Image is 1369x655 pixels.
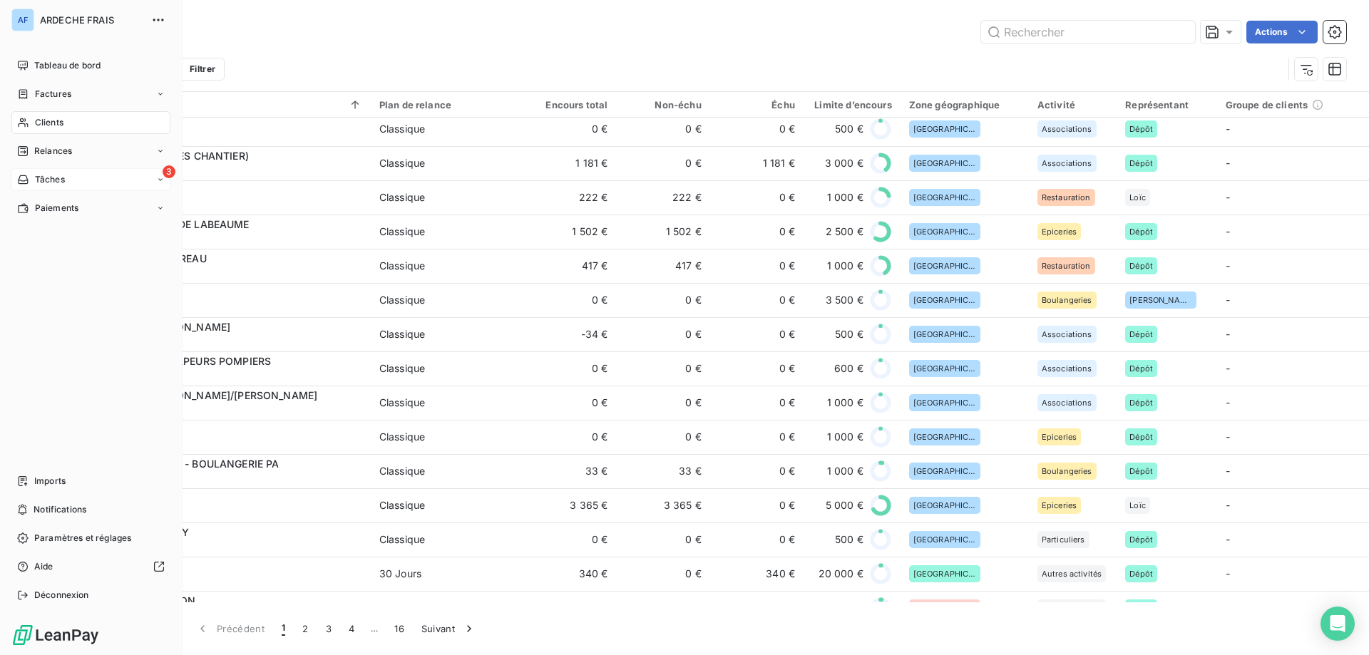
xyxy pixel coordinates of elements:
td: 0 € [616,522,709,557]
button: Actions [1246,21,1318,43]
span: 2 500 € [826,225,863,239]
button: 3 [317,614,340,644]
div: Classique [379,532,425,547]
div: Classique [379,361,425,376]
a: 3Tâches [11,168,170,191]
span: 1 000 € [827,396,863,410]
span: Dépôt [1129,330,1153,339]
div: 30 Jours [379,601,421,615]
span: - [1226,123,1230,135]
span: - [1226,533,1230,545]
span: Notifications [34,503,86,516]
td: 0 € [616,317,709,351]
span: Loïc [1129,193,1146,202]
div: Classique [379,464,425,478]
span: - [1226,259,1230,272]
td: 0 € [710,112,804,146]
span: - [1226,465,1230,477]
span: Restauration [1042,262,1091,270]
span: 41C0002758 [98,368,362,383]
span: [GEOGRAPHIC_DATA] [913,569,976,578]
span: 1 000 € [827,190,863,205]
td: 0 € [710,283,804,317]
span: - [1226,294,1230,306]
span: 1 000 € [827,430,863,444]
td: 1 502 € [616,215,709,249]
div: Classique [379,498,425,512]
td: 340 € [523,557,616,591]
button: 1 [273,614,294,644]
span: Restauration [1042,193,1091,202]
span: 41C0000018 [98,471,362,485]
span: Associations [1042,159,1092,167]
span: AMICALE [PERSON_NAME]/[PERSON_NAME] [98,389,317,401]
td: 33 € [616,454,709,488]
div: Représentant [1125,99,1208,110]
span: AMICALE DES SAPEURS POMPIERS [98,355,271,367]
span: Dépôt [1129,262,1153,270]
span: Dépôt [1129,535,1153,544]
td: 0 € [616,112,709,146]
span: 500 € [835,532,863,547]
div: Classique [379,293,425,307]
span: Autres activités [1042,569,1102,578]
span: [GEOGRAPHIC_DATA] [913,501,976,510]
td: 0 € [616,591,709,625]
div: Échu [719,99,795,110]
span: Imports [34,475,66,488]
span: 10 000 € [821,601,863,615]
span: - [1226,157,1230,169]
td: 222 € [616,180,709,215]
td: -34 € [523,317,616,351]
td: 0 € [710,249,804,283]
span: - [1226,328,1230,340]
td: 0 € [523,522,616,557]
span: [GEOGRAPHIC_DATA] [913,398,976,407]
td: 1 181 € [710,146,804,180]
span: [PERSON_NAME] - BOULANGERIE PA [98,458,280,470]
td: 417 € [616,249,709,283]
div: Classique [379,156,425,170]
span: 41C0002959 [98,266,362,280]
div: Classique [379,430,425,444]
span: Associations [1042,330,1092,339]
button: Filtrer [159,58,225,81]
span: 600 € [834,361,863,376]
span: Particuliers [1042,535,1085,544]
span: 41C0000012 [98,129,362,143]
span: … [363,617,386,640]
td: 417 € [523,249,616,283]
span: 41C0000013 [98,163,362,177]
a: Relances [11,140,170,163]
span: Groupe de clients [1226,99,1308,110]
span: Dépôt [1129,125,1153,133]
div: Classique [379,122,425,136]
input: Rechercher [981,21,1195,43]
div: Open Intercom Messenger [1321,607,1355,641]
td: 1 502 € [523,215,616,249]
td: 0 € [710,317,804,351]
span: 500 € [835,122,863,136]
td: 0 € [710,180,804,215]
span: Tableau de bord [34,59,101,72]
td: 340 € [710,557,804,591]
span: - [1226,396,1230,408]
span: [GEOGRAPHIC_DATA] [913,467,976,475]
span: Déconnexion [34,589,89,602]
button: Suivant [413,614,485,644]
span: [GEOGRAPHIC_DATA] [913,125,976,133]
span: 41C0002976 [98,437,362,451]
span: 5 000 € [826,498,863,512]
span: Associations [1042,398,1092,407]
a: Imports [11,470,170,492]
span: Dépôt [1129,159,1153,167]
button: 2 [294,614,317,644]
span: ARDECHE FRAIS [40,14,143,26]
td: 0 € [523,351,616,386]
div: Classique [379,225,425,239]
span: [GEOGRAPHIC_DATA] [913,330,976,339]
td: 0 € [710,386,804,420]
span: Loïc [1129,501,1146,510]
td: 0 € [616,351,709,386]
div: Classique [379,396,425,410]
